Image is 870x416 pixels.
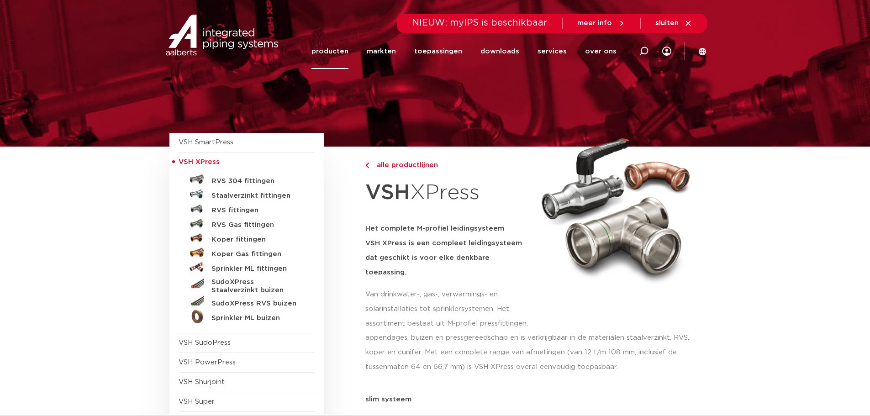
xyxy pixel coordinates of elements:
a: VSH SmartPress [179,139,233,146]
a: Staalverzinkt fittingen [179,187,315,201]
a: VSH Super [179,398,215,405]
a: Sprinkler ML fittingen [179,260,315,274]
nav: Menu [311,34,617,69]
img: chevron-right.svg [365,163,369,169]
h5: RVS fittingen [211,206,302,215]
a: alle productlijnen [365,160,531,171]
a: markten [367,34,396,69]
h5: SudoXPress RVS buizen [211,300,302,308]
a: sluiten [655,19,692,27]
span: alle productlijnen [371,162,438,169]
h5: Het complete M-profiel leidingsysteem VSH XPress is een compleet leidingsysteem dat geschikt is v... [365,221,531,280]
span: NIEUW: myIPS is beschikbaar [412,18,548,27]
h5: RVS 304 fittingen [211,177,302,185]
h5: Sprinkler ML fittingen [211,265,302,273]
p: slim systeem [365,396,701,403]
a: services [538,34,567,69]
p: appendages, buizen en pressgereedschap en is verkrijgbaar in de materialen staalverzinkt, RVS, ko... [365,331,701,374]
span: VSH XPress [179,158,220,165]
a: RVS Gas fittingen [179,216,315,231]
a: Koper fittingen [179,231,315,245]
a: VSH PowerPress [179,359,236,366]
h5: Sprinkler ML buizen [211,314,302,322]
a: Sprinkler ML buizen [179,309,315,324]
p: Van drinkwater-, gas-, verwarmings- en solarinstallaties tot sprinklersystemen. Het assortiment b... [365,287,531,331]
strong: VSH [365,182,410,203]
a: downloads [480,34,519,69]
a: RVS 304 fittingen [179,172,315,187]
h5: Staalverzinkt fittingen [211,192,302,200]
a: VSH SudoPress [179,339,231,346]
span: sluiten [655,20,679,26]
h5: RVS Gas fittingen [211,221,302,229]
a: producten [311,34,348,69]
a: meer info [577,19,626,27]
a: Koper Gas fittingen [179,245,315,260]
a: VSH Shurjoint [179,379,225,385]
h5: Koper Gas fittingen [211,250,302,258]
a: SudoXPress RVS buizen [179,295,315,309]
h1: XPress [365,175,531,211]
h5: SudoXPress Staalverzinkt buizen [211,278,302,295]
h5: Koper fittingen [211,236,302,244]
a: SudoXPress Staalverzinkt buizen [179,274,315,295]
span: meer info [577,20,612,26]
a: RVS fittingen [179,201,315,216]
a: over ons [585,34,617,69]
a: toepassingen [414,34,462,69]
